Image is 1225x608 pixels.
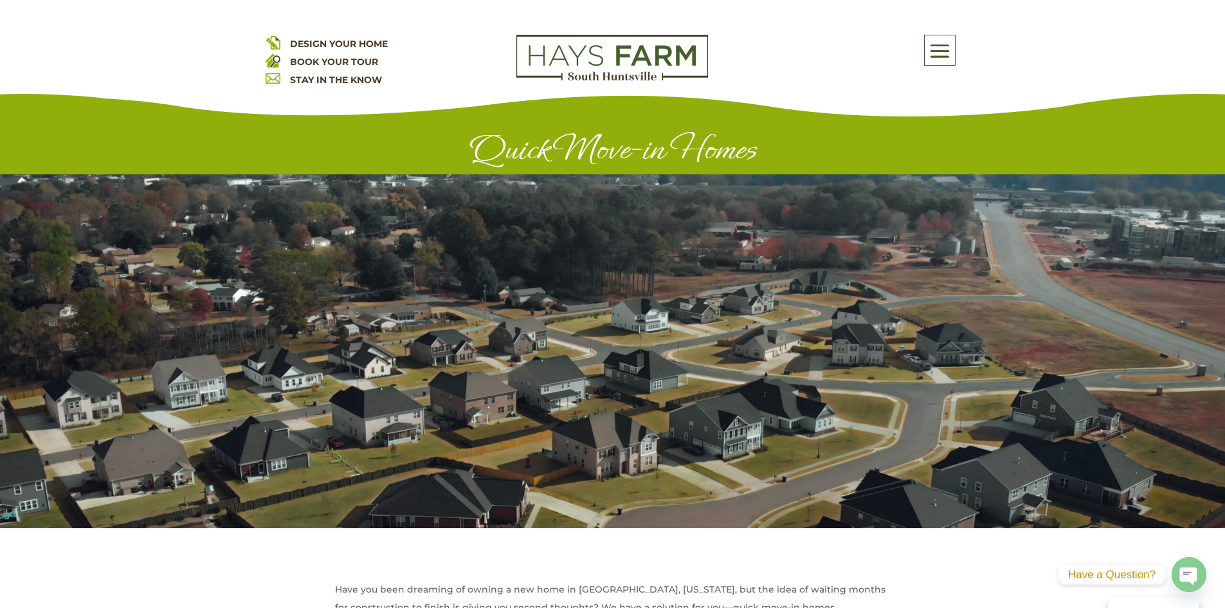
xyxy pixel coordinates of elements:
h1: Quick Move-in Homes [266,130,960,174]
a: hays farm homes huntsville development [516,72,708,84]
img: book your home tour [266,53,280,68]
a: STAY IN THE KNOW [290,74,382,86]
img: Logo [516,35,708,81]
a: BOOK YOUR TOUR [290,56,378,68]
